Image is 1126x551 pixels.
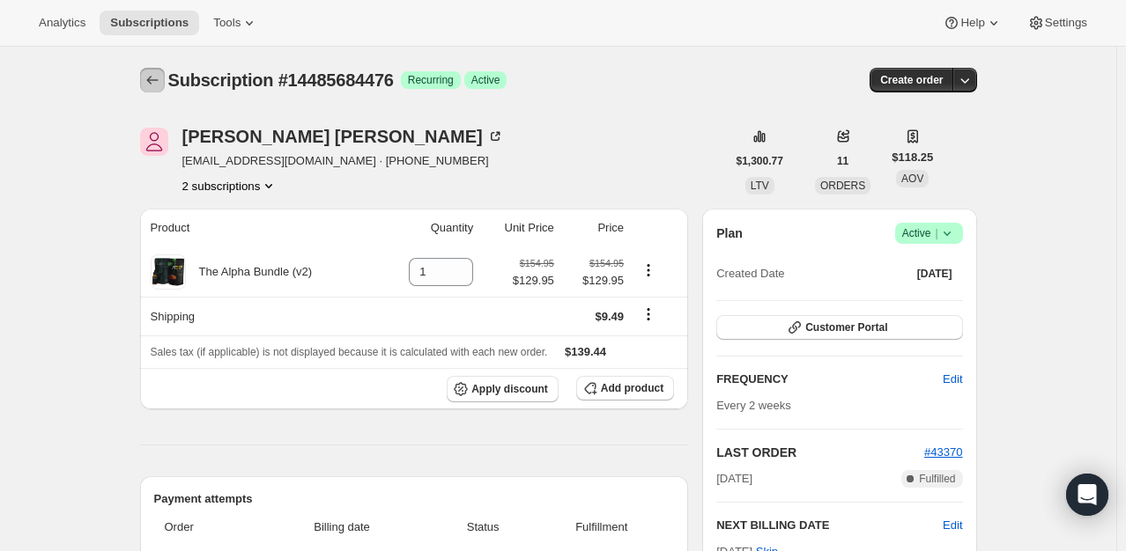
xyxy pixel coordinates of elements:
button: Edit [943,517,962,534]
span: Tools [213,16,241,30]
button: Add product [576,376,674,400]
img: product img [151,254,186,290]
span: Created Date [716,265,784,283]
div: Open Intercom Messenger [1066,474,1108,516]
button: $1,300.77 [726,149,794,173]
span: | [935,226,937,240]
span: AOV [901,173,923,185]
span: Settings [1045,16,1087,30]
span: Customer Portal [805,320,887,334]
small: $154.95 [520,258,554,268]
span: ORDERS [820,180,865,192]
h2: NEXT BILLING DATE [716,517,943,534]
th: Product [140,209,379,247]
span: Edit [943,371,962,388]
span: Subscriptions [110,16,189,30]
button: Customer Portal [716,315,962,340]
span: Subscription #14485684476 [168,70,394,90]
button: Subscriptions [140,68,165,92]
span: $118.25 [892,149,933,166]
span: $1,300.77 [737,154,783,168]
span: Create order [880,73,943,87]
span: $9.49 [595,310,624,323]
button: Edit [932,365,973,393]
span: $139.44 [565,345,606,358]
a: #43370 [924,445,962,459]
span: [DATE] [716,470,752,488]
h2: FREQUENCY [716,371,943,388]
span: Add product [601,381,663,395]
span: Help [960,16,984,30]
span: LTV [751,180,769,192]
span: Apply discount [471,382,548,396]
span: Fulfilled [919,472,955,486]
div: [PERSON_NAME] [PERSON_NAME] [182,128,504,145]
span: Recurring [408,73,454,87]
button: Subscriptions [100,11,199,35]
th: Price [559,209,629,247]
span: $129.95 [513,272,554,290]
th: Unit Price [478,209,559,247]
button: Shipping actions [634,305,663,324]
span: [EMAIL_ADDRESS][DOMAIN_NAME] · [PHONE_NUMBER] [182,152,504,170]
h2: Payment attempts [154,490,675,508]
button: Product actions [634,261,663,280]
span: Active [471,73,500,87]
span: Billing date [257,518,426,536]
span: [DATE] [917,267,952,281]
span: Active [902,224,956,242]
button: [DATE] [907,261,963,286]
button: Product actions [182,177,278,195]
span: $129.95 [565,272,624,290]
small: $154.95 [589,258,624,268]
button: Apply discount [447,376,559,402]
button: #43370 [924,444,962,461]
button: Create order [870,68,953,92]
span: Jessica Hayes [140,128,168,156]
span: Fulfillment [539,518,663,536]
button: Tools [203,11,269,35]
span: 11 [837,154,848,168]
button: 11 [826,149,859,173]
th: Shipping [140,297,379,335]
button: Help [932,11,1012,35]
h2: LAST ORDER [716,444,924,461]
button: Settings [1017,11,1098,35]
div: The Alpha Bundle (v2) [186,263,313,281]
th: Quantity [378,209,478,247]
button: Analytics [28,11,96,35]
span: Sales tax (if applicable) is not displayed because it is calculated with each new order. [151,346,548,358]
span: Analytics [39,16,85,30]
span: Status [437,518,529,536]
th: Order [154,508,253,547]
span: Every 2 weeks [716,399,791,412]
h2: Plan [716,224,743,242]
